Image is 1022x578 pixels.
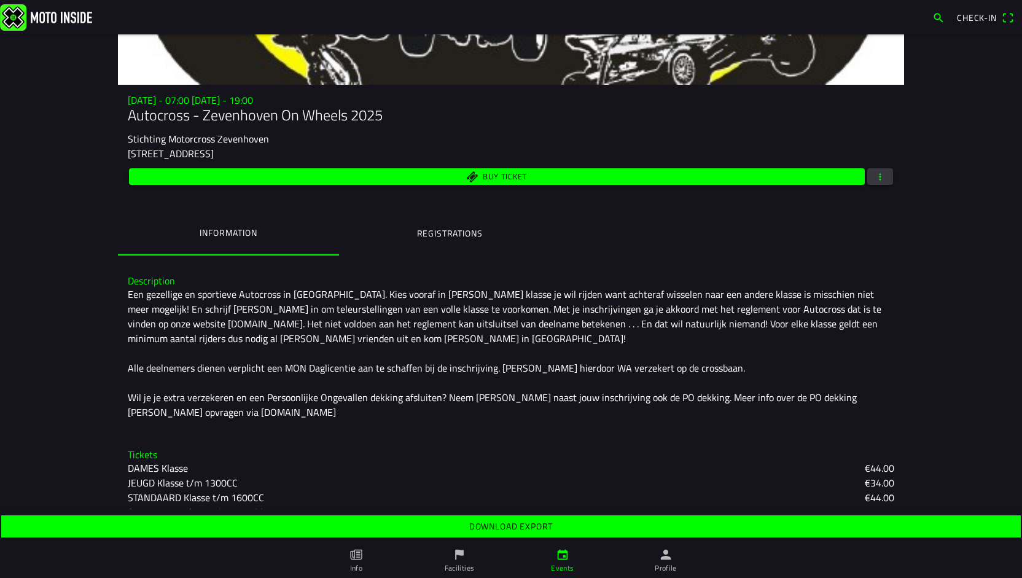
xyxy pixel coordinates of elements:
[128,106,894,124] h1: Autocross - Zevenhoven On Wheels 2025
[128,95,894,106] h3: [DATE] - 07:00 [DATE] - 19:00
[128,275,894,287] h3: Description
[926,7,951,28] a: search
[551,563,574,574] ion-label: Events
[350,563,362,574] ion-label: Info
[200,226,257,240] ion-label: Information
[128,131,269,146] ion-text: Stichting Motorcross Zevenhoven
[128,475,238,490] ion-text: JEUGD Klasse t/m 1300CC
[659,548,673,561] ion-icon: person
[349,548,363,561] ion-icon: paper
[128,287,894,420] div: Een gezellige en sportieve Autocross in [GEOGRAPHIC_DATA]. Kies vooraf in [PERSON_NAME] klasse je...
[655,563,677,574] ion-label: Profile
[128,461,188,475] ion-text: DAMES Klasse
[865,461,894,475] ion-text: €44.00
[128,449,894,461] h3: Tickets
[445,563,475,574] ion-label: Facilities
[417,227,483,240] ion-label: Registrations
[957,11,997,24] span: Check-in
[1,515,1021,537] ion-button: Download export
[483,173,527,181] span: Buy ticket
[453,548,466,561] ion-icon: flag
[556,548,569,561] ion-icon: calendar
[951,7,1020,28] a: Check-inqr scanner
[865,505,894,520] ion-text: €44.00
[128,490,264,505] ion-text: STANDAARD Klasse t/m 1600CC
[128,505,264,520] ion-text: STANDAARD Klasse t/m 2000CC
[865,490,894,505] ion-text: €44.00
[128,146,214,161] ion-text: [STREET_ADDRESS]
[865,475,894,490] ion-text: €34.00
